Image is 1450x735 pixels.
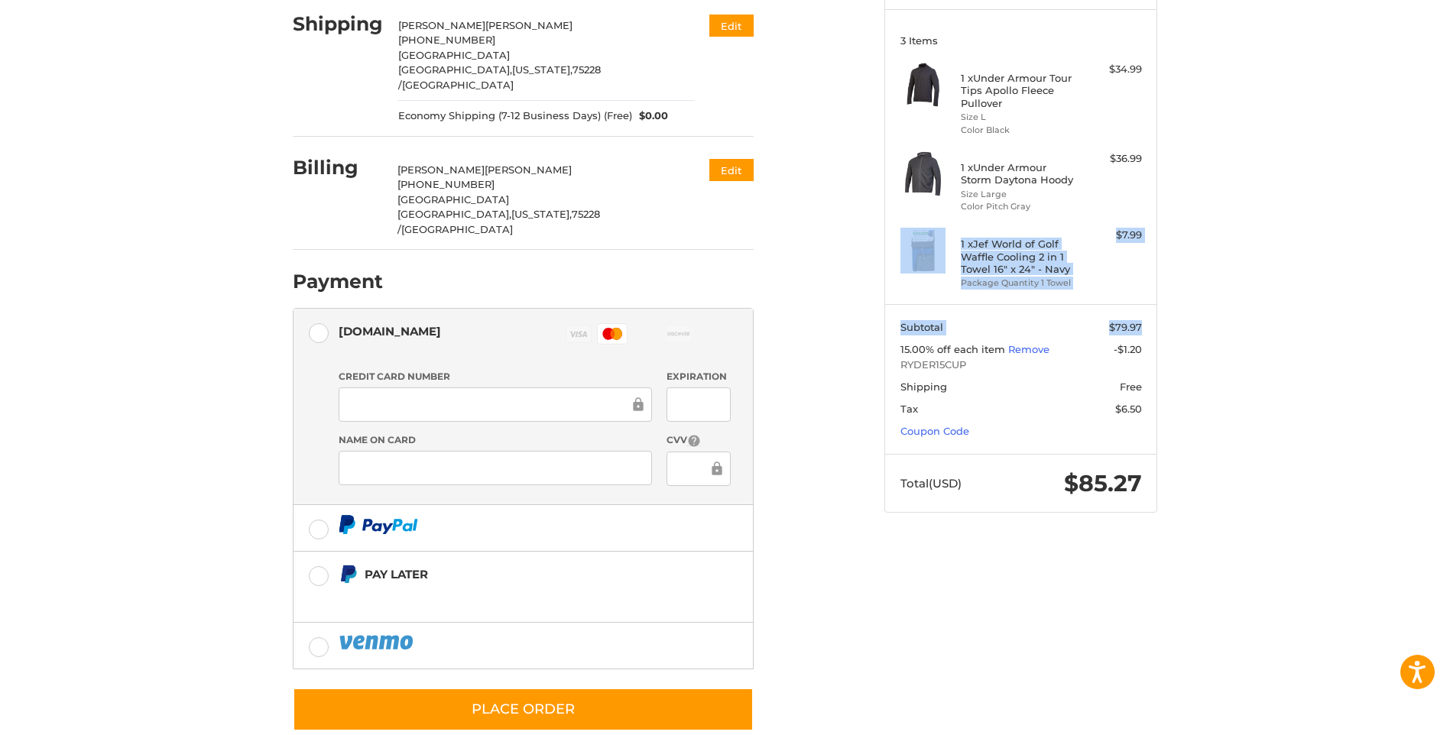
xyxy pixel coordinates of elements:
span: [US_STATE], [511,208,572,220]
span: 75228 / [397,208,600,235]
h3: 3 Items [900,34,1142,47]
span: [GEOGRAPHIC_DATA] [402,79,514,91]
li: Package Quantity 1 Towel [961,277,1078,290]
img: Pay Later icon [339,565,358,584]
a: Coupon Code [900,425,969,437]
span: [US_STATE], [512,63,573,76]
span: [PHONE_NUMBER] [397,178,495,190]
span: 75228 / [398,63,601,91]
div: Pay Later [365,562,657,587]
span: 15.00% off each item [900,343,1008,355]
span: Shipping [900,380,947,393]
div: $34.99 [1082,62,1142,77]
span: $6.50 [1115,403,1142,415]
a: Remove [1008,343,1049,355]
div: $7.99 [1082,228,1142,243]
h2: Billing [293,156,382,180]
span: [PERSON_NAME] [398,19,485,31]
label: Expiration [667,370,730,384]
span: [GEOGRAPHIC_DATA], [398,63,512,76]
span: [GEOGRAPHIC_DATA] [397,193,509,206]
label: Credit Card Number [339,370,652,384]
span: $79.97 [1109,321,1142,333]
button: Place Order [293,688,754,731]
div: $36.99 [1082,151,1142,167]
span: Economy Shipping (7-12 Business Days) (Free) [398,108,632,124]
span: [PERSON_NAME] [485,19,573,31]
span: [PERSON_NAME] [397,164,485,176]
img: PayPal icon [339,515,418,534]
span: RYDER15CUP [900,358,1142,373]
h4: 1 x Under Armour Tour Tips Apollo Fleece Pullover [961,72,1078,109]
label: CVV [667,433,730,448]
span: [GEOGRAPHIC_DATA] [401,223,513,235]
h2: Payment [293,270,383,293]
img: PayPal icon [339,633,417,652]
span: Subtotal [900,321,943,333]
label: Name on Card [339,433,652,447]
span: Tax [900,403,918,415]
button: Edit [709,15,754,37]
li: Size Large [961,188,1078,201]
span: [GEOGRAPHIC_DATA], [397,208,511,220]
div: [DOMAIN_NAME] [339,319,441,344]
li: Color Black [961,124,1078,137]
iframe: PayPal Message 1 [339,590,658,604]
li: Color Pitch Gray [961,200,1078,213]
li: Size L [961,111,1078,124]
h2: Shipping [293,12,383,36]
h4: 1 x Jef World of Golf Waffle Cooling 2 in 1 Towel 16" x 24" - Navy [961,238,1078,275]
span: [PHONE_NUMBER] [398,34,495,46]
span: Free [1120,380,1142,393]
button: Edit [709,159,754,181]
span: $0.00 [632,108,669,124]
span: [PERSON_NAME] [485,164,572,176]
h4: 1 x Under Armour Storm Daytona Hoody [961,161,1078,186]
span: -$1.20 [1114,343,1142,355]
span: $85.27 [1064,469,1142,497]
span: Total (USD) [900,476,962,491]
span: [GEOGRAPHIC_DATA] [398,49,510,61]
